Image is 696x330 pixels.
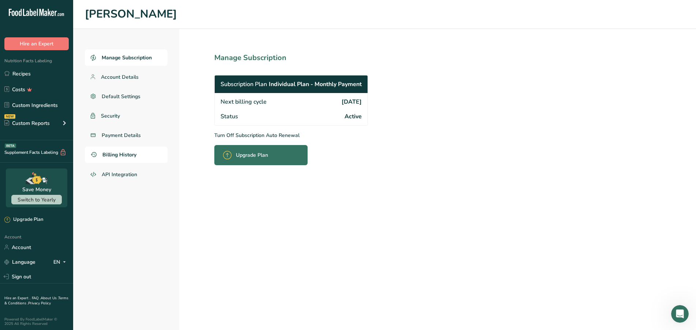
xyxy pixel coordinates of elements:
span: Billing History [102,151,136,159]
a: API Integration [85,166,168,183]
span: Account Details [101,73,139,81]
a: Default Settings [85,88,168,105]
span: Status [221,112,238,121]
h1: Manage Subscription [214,52,400,63]
div: Custom Reports [4,119,50,127]
a: About Us . [41,296,58,301]
a: Language [4,256,35,268]
a: Hire an Expert . [4,296,30,301]
span: Switch to Yearly [18,196,56,203]
span: API Integration [102,171,137,178]
span: Individual Plan - Monthly Payment [269,80,362,89]
a: Payment Details [85,127,168,144]
span: Upgrade Plan [236,151,268,159]
a: Billing History [85,147,168,163]
button: Hire an Expert [4,37,69,50]
span: Payment Details [102,131,141,139]
span: Security [101,112,120,120]
span: Active [345,112,362,121]
iframe: Intercom live chat [671,305,689,323]
a: Security [85,108,168,124]
div: Powered By FoodLabelMaker © 2025 All Rights Reserved [4,317,69,326]
span: Subscription Plan [221,80,267,89]
div: EN [53,257,69,266]
div: Save Money [22,186,51,193]
div: BETA [5,144,16,148]
span: Manage Subscription [102,54,152,62]
a: Privacy Policy [28,301,51,306]
div: Upgrade Plan [4,216,43,223]
span: [DATE] [342,97,362,106]
span: Default Settings [102,93,140,100]
span: Next billing cycle [221,97,267,106]
a: Account Details [85,69,168,85]
a: FAQ . [32,296,41,301]
div: NEW [4,114,15,119]
a: Terms & Conditions . [4,296,68,306]
button: Switch to Yearly [11,195,62,204]
p: Turn Off Subscription Auto Renewal [214,131,400,139]
a: Manage Subscription [85,49,168,66]
h1: [PERSON_NAME] [85,6,684,23]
